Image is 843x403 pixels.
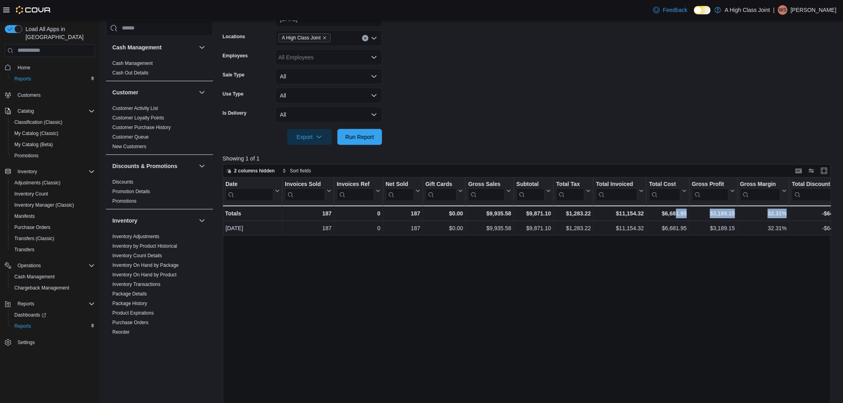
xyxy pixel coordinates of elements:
[740,180,786,201] button: Gross Margin
[692,180,735,201] button: Gross Profit
[8,177,98,188] button: Adjustments (Classic)
[112,198,137,204] span: Promotions
[11,117,66,127] a: Classification (Classic)
[2,106,98,117] button: Catalog
[14,153,39,159] span: Promotions
[2,336,98,348] button: Settings
[106,177,213,209] div: Discounts & Promotions
[516,180,545,201] div: Subtotal
[11,189,51,199] a: Inventory Count
[792,223,841,233] div: -$64.48
[285,180,331,201] button: Invoices Sold
[14,323,31,329] span: Reports
[556,180,591,201] button: Total Tax
[11,140,56,149] a: My Catalog (Beta)
[516,180,551,201] button: Subtotal
[425,180,463,201] button: Gift Cards
[371,35,377,41] button: Open list of options
[11,211,95,221] span: Manifests
[18,339,35,346] span: Settings
[14,312,46,318] span: Dashboards
[112,272,176,277] a: Inventory On Hand by Product
[819,166,829,176] button: Enter fullscreen
[11,234,57,243] a: Transfers (Classic)
[11,151,95,160] span: Promotions
[11,310,95,320] span: Dashboards
[425,223,463,233] div: $0.00
[2,62,98,73] button: Home
[18,168,37,175] span: Inventory
[425,180,457,201] div: Gift Card Sales
[692,223,735,233] div: $3,189.15
[14,63,95,72] span: Home
[371,54,377,61] button: Open list of options
[197,215,207,225] button: Inventory
[112,70,149,75] a: Cash Out Details
[11,272,95,282] span: Cash Management
[596,223,644,233] div: $11,154.32
[468,223,511,233] div: $9,935.58
[14,119,63,125] span: Classification (Classic)
[287,129,332,145] button: Export
[14,167,40,176] button: Inventory
[112,310,154,315] a: Product Expirations
[112,262,179,268] span: Inventory On Hand by Package
[112,115,164,120] a: Customer Loyalty Points
[112,88,196,96] button: Customer
[596,180,637,188] div: Total Invoiced
[22,25,95,41] span: Load All Apps in [GEOGRAPHIC_DATA]
[14,130,59,137] span: My Catalog (Classic)
[11,272,58,282] a: Cash Management
[223,53,248,59] label: Employees
[692,180,729,201] div: Gross Profit
[663,6,687,14] span: Feedback
[14,106,37,116] button: Catalog
[225,180,273,188] div: Date
[337,129,382,145] button: Run Report
[337,209,380,218] div: 0
[11,151,42,160] a: Promotions
[649,209,686,218] div: $6,681.95
[8,73,98,84] button: Reports
[112,88,138,96] h3: Customer
[8,309,98,321] a: Dashboards
[649,180,680,201] div: Total Cost
[596,180,644,201] button: Total Invoiced
[468,180,505,201] div: Gross Sales
[112,69,149,76] span: Cash Out Details
[14,141,53,148] span: My Catalog (Beta)
[197,161,207,170] button: Discounts & Promotions
[596,209,644,218] div: $11,154.32
[11,178,95,188] span: Adjustments (Classic)
[112,60,153,66] a: Cash Management
[11,74,34,84] a: Reports
[11,189,95,199] span: Inventory Count
[14,167,95,176] span: Inventory
[337,180,380,201] button: Invoices Ref
[14,106,95,116] span: Catalog
[11,245,37,254] a: Transfers
[11,283,95,293] span: Chargeback Management
[14,261,44,270] button: Operations
[112,43,196,51] button: Cash Management
[8,200,98,211] button: Inventory Manager (Classic)
[8,128,98,139] button: My Catalog (Classic)
[112,300,147,306] span: Package History
[8,150,98,161] button: Promotions
[11,200,77,210] a: Inventory Manager (Classic)
[8,117,98,128] button: Classification (Classic)
[11,245,95,254] span: Transfers
[425,180,457,188] div: Gift Cards
[112,329,129,335] a: Reorder
[8,233,98,244] button: Transfers (Classic)
[556,209,591,218] div: $1,283.22
[112,216,137,224] h3: Inventory
[292,129,327,145] span: Export
[18,108,34,114] span: Catalog
[8,139,98,150] button: My Catalog (Beta)
[223,33,245,40] label: Locations
[112,178,133,185] span: Discounts
[112,188,150,194] span: Promotion Details
[112,124,171,130] a: Customer Purchase History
